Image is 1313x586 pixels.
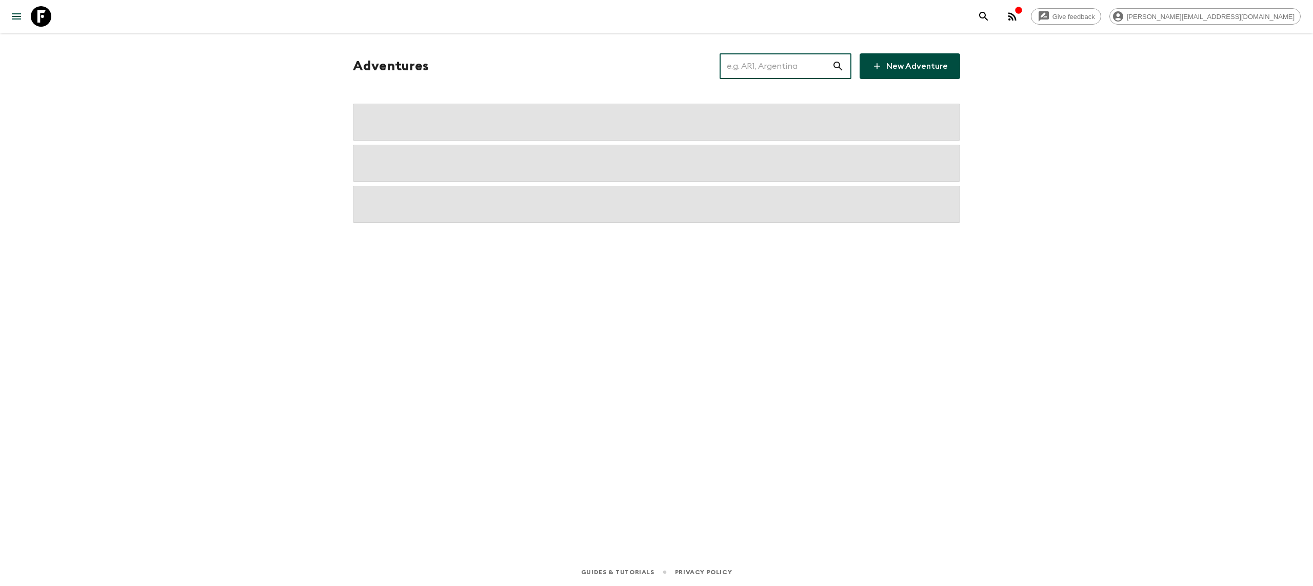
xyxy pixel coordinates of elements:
[860,53,960,79] a: New Adventure
[720,52,832,81] input: e.g. AR1, Argentina
[973,6,994,27] button: search adventures
[1031,8,1101,25] a: Give feedback
[6,6,27,27] button: menu
[581,567,654,578] a: Guides & Tutorials
[1047,13,1101,21] span: Give feedback
[1121,13,1300,21] span: [PERSON_NAME][EMAIL_ADDRESS][DOMAIN_NAME]
[675,567,732,578] a: Privacy Policy
[353,56,429,76] h1: Adventures
[1109,8,1301,25] div: [PERSON_NAME][EMAIL_ADDRESS][DOMAIN_NAME]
